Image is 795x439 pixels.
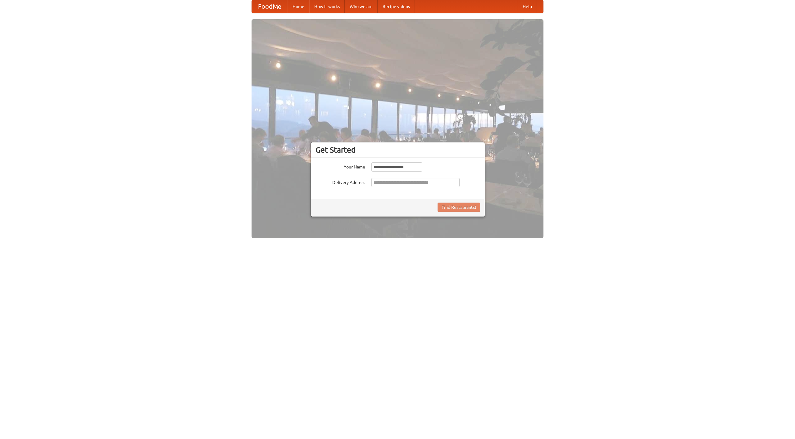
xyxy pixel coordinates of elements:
h3: Get Started [316,145,480,155]
a: Home [288,0,309,13]
a: Who we are [345,0,378,13]
a: How it works [309,0,345,13]
label: Delivery Address [316,178,365,186]
label: Your Name [316,162,365,170]
button: Find Restaurants! [438,203,480,212]
a: Recipe videos [378,0,415,13]
a: Help [518,0,537,13]
a: FoodMe [252,0,288,13]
